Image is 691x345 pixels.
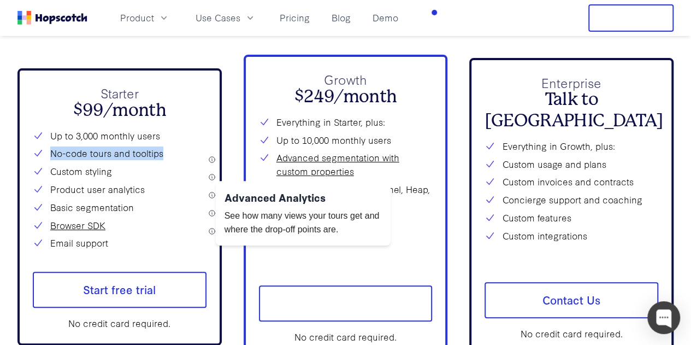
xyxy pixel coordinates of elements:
[17,11,87,25] a: Home
[276,151,433,178] a: Advanced segmentation with custom properties
[259,330,433,344] div: No credit card required.
[33,201,206,214] li: Basic segmentation
[485,157,658,171] li: Custom usage and plans
[485,211,658,225] li: Custom features
[259,115,433,129] li: Everything in Starter, plus:
[120,11,154,25] span: Product
[485,73,658,92] p: Enterprise
[259,86,433,107] h2: $249/month
[33,165,206,178] li: Custom styling
[259,70,433,89] p: Growth
[485,327,658,341] div: No credit card required.
[259,133,433,147] li: Up to 10,000 monthly users
[275,9,314,27] a: Pricing
[485,175,658,189] li: Custom invoices and contracts
[485,89,658,131] h2: Talk to [GEOGRAPHIC_DATA]
[189,9,262,27] button: Use Cases
[33,272,206,308] a: Start free trial
[485,139,658,153] li: Everything in Growth, plus:
[327,9,355,27] a: Blog
[259,285,433,321] a: Start free trial
[33,183,206,196] li: Product user analytics
[196,11,240,25] span: Use Cases
[485,282,658,318] a: Contact Us
[33,100,206,121] h2: $99/month
[33,236,206,250] li: Email support
[485,229,658,243] li: Custom integrations
[50,219,105,232] a: Browser SDK
[485,193,658,207] li: Concierge support and coaching
[33,129,206,143] li: Up to 3,000 monthly users
[33,317,206,330] div: No credit card required.
[588,4,674,32] button: Free Trial
[33,84,206,103] p: Starter
[368,9,403,27] a: Demo
[33,147,206,160] li: No-code tours and tooltips
[225,190,382,205] div: Advanced Analytics
[114,9,176,27] button: Product
[225,209,382,237] p: See how many views your tours get and where the drop-off points are.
